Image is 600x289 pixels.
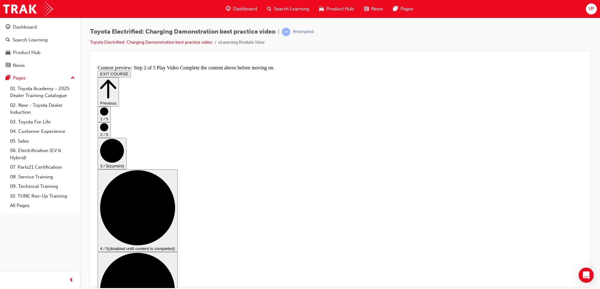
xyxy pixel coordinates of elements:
[3,60,16,75] button: 2 / 5
[6,50,10,56] span: car-icon
[8,201,78,210] a: All Pages
[267,5,271,13] span: search-icon
[359,3,388,15] a: news-iconNews
[3,3,487,8] div: Content preview: Step 2 of 5 Play Video Complete the content above before moving on.
[3,72,78,84] button: Pages
[90,40,212,45] a: Toyota Electrified: Charging Demonstration best practice video
[90,28,276,35] span: Toyota Electrified: Charging Demonstration best practice video
[13,74,26,82] div: Pages
[8,136,78,146] a: 05. Sales
[221,3,262,15] a: guage-iconDashboard
[326,5,354,13] span: Product Hub
[3,34,78,46] a: Search Learning
[262,3,314,15] a: search-iconSearch Learning
[3,8,36,15] button: EXIT COURSE
[400,5,413,13] span: Pages
[6,63,10,68] span: news-icon
[8,172,78,182] a: 08. Service Training
[8,191,78,201] a: 10. TUNE Rev-Up Training
[13,49,40,56] div: Product Hub
[282,28,290,36] span: learningRecordVerb_ATTEMPT-icon
[71,74,75,82] span: up-icon
[274,5,309,13] span: Search Learning
[319,5,324,13] span: car-icon
[233,5,257,13] span: Dashboard
[8,146,78,162] a: 06. Electrification (EV & Hybrid)
[5,70,13,74] span: 2 / 5
[13,62,25,69] div: News
[586,3,597,14] button: VP
[8,117,78,127] a: 03. Toyota For Life
[5,101,13,106] span: 3 / 5
[5,38,21,43] span: Previous
[3,20,78,72] button: DashboardSearch LearningProduct HubNews
[13,36,48,44] div: Search Learning
[8,182,78,191] a: 09. Technical Training
[6,75,10,81] span: pages-icon
[8,84,78,101] a: 01. Toyota Academy - 2025 Dealer Training Catalogue
[364,5,369,13] span: news-icon
[588,5,594,13] span: VP
[69,276,74,284] span: prev-icon
[3,2,53,16] img: Trak
[8,127,78,136] a: 04. Customer Experience
[6,25,10,30] span: guage-icon
[388,3,418,15] a: pages-iconPages
[371,5,383,13] span: News
[5,54,13,59] span: 1 / 5
[3,75,31,107] button: 3 / 5(current)
[3,44,16,60] button: 1 / 5
[226,5,231,13] span: guage-icon
[8,162,78,172] a: 07. Parts21 Certification
[3,47,78,58] a: Product Hub
[579,268,594,283] div: Open Intercom Messenger
[8,101,78,117] a: 02. New - Toyota Dealer Induction
[3,107,83,189] button: 4 / 5(disabled until content is completed)
[3,21,78,33] a: Dashboard
[3,15,24,44] button: Previous
[293,29,314,35] div: Attempted
[5,184,13,188] span: 4 / 5
[3,60,78,71] a: News
[314,3,359,15] a: car-iconProduct Hub
[278,28,279,35] span: |
[218,39,265,46] li: eLearning Module View
[6,37,10,43] span: search-icon
[13,24,37,31] div: Dashboard
[393,5,398,13] span: pages-icon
